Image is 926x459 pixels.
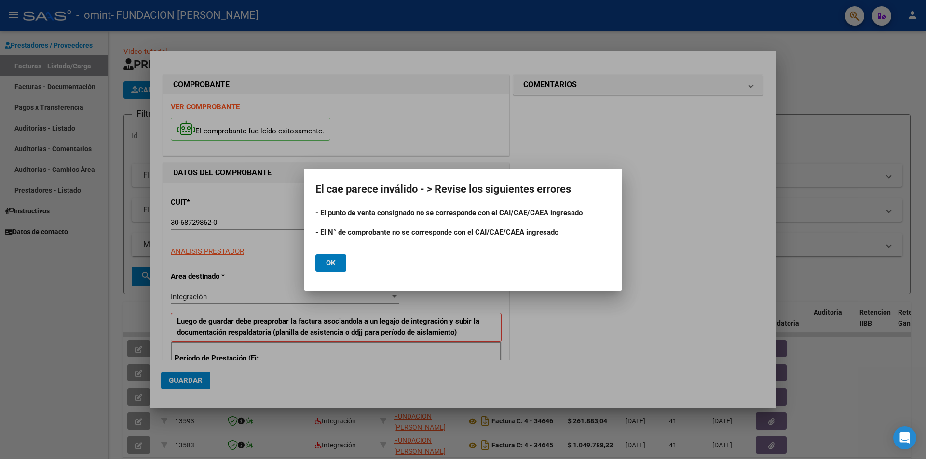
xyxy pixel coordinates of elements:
[315,209,583,217] strong: - El punto de venta consignado no se corresponde con el CAI/CAE/CAEA ingresado
[315,180,611,198] h2: El cae parece inválido - > Revise los siguientes errores
[326,259,336,267] span: Ok
[893,426,916,449] div: Open Intercom Messenger
[315,254,346,272] button: Ok
[315,228,558,236] strong: - El N° de comprobante no se corresponde con el CAI/CAE/CAEA ingresado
